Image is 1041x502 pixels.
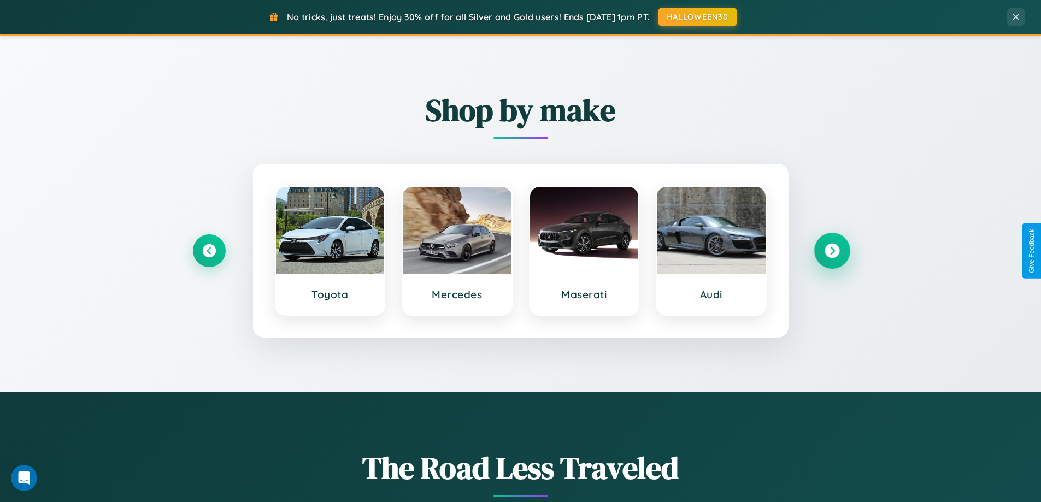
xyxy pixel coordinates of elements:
h1: The Road Less Traveled [193,447,849,489]
h3: Audi [668,288,755,301]
span: No tricks, just treats! Enjoy 30% off for all Silver and Gold users! Ends [DATE] 1pm PT. [287,11,650,22]
button: HALLOWEEN30 [658,8,737,26]
h3: Mercedes [414,288,501,301]
h3: Toyota [287,288,374,301]
h3: Maserati [541,288,628,301]
iframe: Intercom live chat [11,465,37,491]
div: Give Feedback [1028,229,1036,273]
h2: Shop by make [193,89,849,131]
